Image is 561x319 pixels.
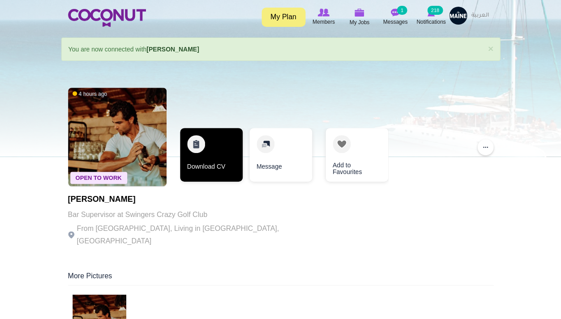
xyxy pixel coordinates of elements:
[319,128,381,186] div: 3 / 3
[68,222,314,247] p: From [GEOGRAPHIC_DATA], Living in [GEOGRAPHIC_DATA], [GEOGRAPHIC_DATA]
[68,208,314,221] p: Bar Supervisor at Swingers Crazy Golf Club
[397,6,407,15] small: 1
[317,9,329,17] img: Browse Members
[70,172,127,184] span: Open To Work
[349,18,369,27] span: My Jobs
[68,195,314,204] h1: [PERSON_NAME]
[413,7,449,27] a: Notifications Notifications 218
[325,128,388,182] a: Add to Favourites
[427,9,435,17] img: Notifications
[306,7,342,27] a: Browse Members Members
[68,271,493,285] div: More Pictures
[61,38,500,61] div: You are now connected with
[477,139,493,155] button: ...
[488,44,493,53] a: ×
[355,9,364,17] img: My Jobs
[391,9,400,17] img: Messages
[249,128,312,182] a: Message
[261,8,305,27] a: My Plan
[249,128,312,186] div: 2 / 3
[467,7,493,25] a: العربية
[377,7,413,27] a: Messages Messages 1
[427,6,442,15] small: 218
[342,7,377,28] a: My Jobs My Jobs
[68,9,146,27] img: Home
[146,46,199,53] a: [PERSON_NAME]
[180,128,243,182] a: Download CV
[73,90,107,98] span: 4 hours ago
[312,17,334,26] span: Members
[416,17,445,26] span: Notifications
[383,17,407,26] span: Messages
[180,128,243,186] div: 1 / 3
